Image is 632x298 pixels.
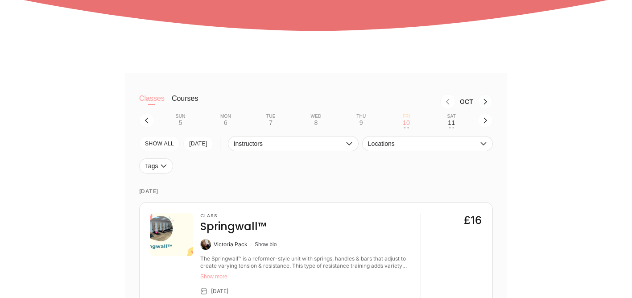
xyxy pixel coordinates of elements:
[478,94,493,109] button: Next month, Nov
[447,114,456,119] div: Sat
[356,114,366,119] div: Thu
[266,114,276,119] div: Tue
[255,241,277,248] button: Show bio
[448,119,455,126] div: 11
[150,213,193,256] img: 5d9617d8-c062-43cb-9683-4a4abb156b5d.png
[211,288,228,295] div: [DATE]
[139,181,493,202] time: [DATE]
[212,94,493,109] nav: Month switch
[310,114,321,119] div: Wed
[200,239,211,250] img: Victoria Pack
[269,119,273,126] div: 7
[368,140,478,147] span: Locations
[200,213,266,219] h3: Class
[200,255,413,269] div: The Springwall™ is a reformer-style unit with springs, handles & bars that adjust to create varyi...
[362,136,493,151] button: Locations
[183,136,213,151] button: [DATE]
[440,94,455,109] button: Previous month, Sep
[139,94,165,112] button: Classes
[220,114,231,119] div: Mon
[404,127,409,128] div: • •
[228,136,359,151] button: Instructors
[179,119,182,126] div: 5
[139,136,180,151] button: SHOW All
[403,119,410,126] div: 10
[200,273,413,280] button: Show more
[359,119,363,126] div: 9
[200,219,266,234] h4: Springwall™
[139,158,173,174] button: Tags
[403,114,410,119] div: Fri
[224,119,227,126] div: 6
[145,162,158,170] span: Tags
[214,241,248,248] div: Victoria Pack
[449,127,454,128] div: • •
[455,98,478,105] div: Month Oct
[314,119,318,126] div: 8
[176,114,186,119] div: Sun
[234,140,344,147] span: Instructors
[464,213,482,228] div: £16
[172,94,198,112] button: Courses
